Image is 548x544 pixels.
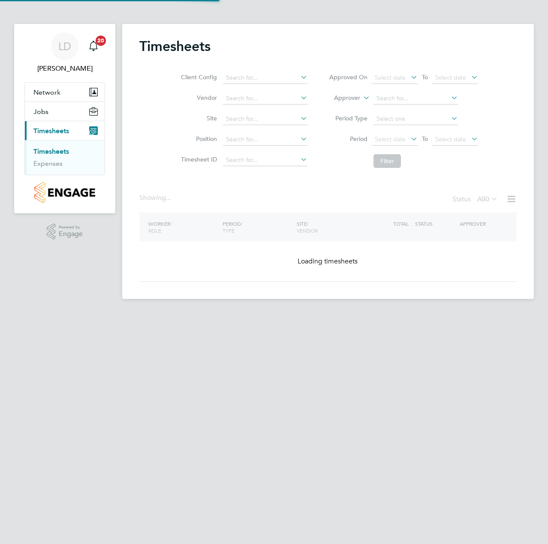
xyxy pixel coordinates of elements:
[178,94,217,102] label: Vendor
[47,224,83,240] a: Powered byEngage
[166,194,171,202] span: ...
[329,135,367,143] label: Period
[178,73,217,81] label: Client Config
[477,195,498,203] label: All
[452,194,500,206] div: Status
[329,73,367,81] label: Approved On
[178,114,217,122] label: Site
[33,159,63,167] a: Expenses
[25,121,105,140] button: Timesheets
[373,113,458,125] input: Select one
[223,154,307,166] input: Search for...
[25,83,105,102] button: Network
[33,88,60,96] span: Network
[33,147,69,155] a: Timesheets
[375,74,406,81] span: Select date
[373,154,401,168] button: Filter
[33,127,69,135] span: Timesheets
[25,102,105,121] button: Jobs
[435,135,466,143] span: Select date
[34,182,95,203] img: countryside-properties-logo-retina.png
[223,134,307,146] input: Search for...
[24,33,105,74] a: LD[PERSON_NAME]
[24,182,105,203] a: Go to home page
[139,38,211,55] h2: Timesheets
[329,114,367,122] label: Period Type
[96,36,106,46] span: 20
[223,72,307,84] input: Search for...
[59,224,83,231] span: Powered by
[59,230,83,238] span: Engage
[178,155,217,163] label: Timesheet ID
[375,135,406,143] span: Select date
[419,72,431,83] span: To
[223,113,307,125] input: Search for...
[435,74,466,81] span: Select date
[373,93,458,105] input: Search for...
[178,135,217,143] label: Position
[14,24,115,213] nav: Main navigation
[33,108,48,116] span: Jobs
[25,140,105,175] div: Timesheets
[223,93,307,105] input: Search for...
[24,63,105,74] span: Liam D'unienville
[485,195,489,203] span: 0
[139,194,173,203] div: Showing
[58,41,71,52] span: LD
[85,33,102,60] a: 20
[419,133,431,144] span: To
[322,94,360,102] label: Approver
